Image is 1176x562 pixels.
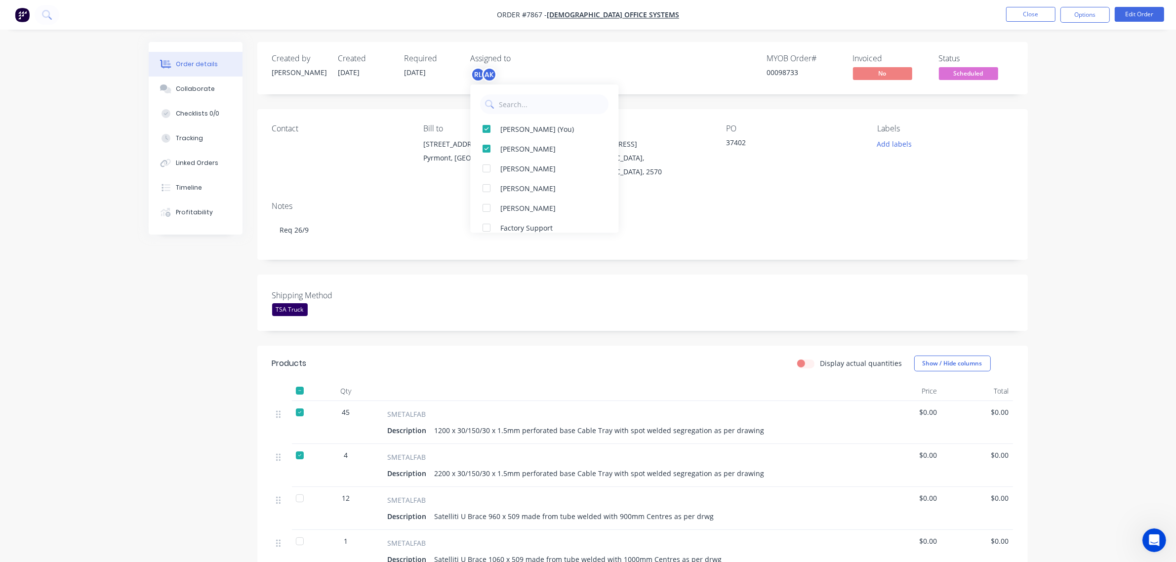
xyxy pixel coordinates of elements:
[405,54,459,63] div: Required
[939,54,1013,63] div: Status
[423,137,559,151] div: [STREET_ADDRESS]
[272,124,407,133] div: Contact
[874,493,937,503] span: $0.00
[471,159,619,178] button: [PERSON_NAME]
[8,291,162,332] div: Yes please, send it to[EMAIL_ADDRESS][DOMAIN_NAME]or[EMAIL_ADDRESS][DOMAIN_NAME]and will action t...
[853,67,912,80] span: No
[874,536,937,546] span: $0.00
[342,407,350,417] span: 45
[43,19,182,38] div: Hi [PERSON_NAME]. Just some formatting issues:
[388,466,431,481] div: Description
[272,201,1013,211] div: Notes
[872,137,917,151] button: Add labels
[36,242,190,283] div: I'll email you our current form. It doesn't need to match exactly, just close.
[342,493,350,503] span: 12
[574,137,710,179] div: [STREET_ADDRESS][GEOGRAPHIC_DATA], [GEOGRAPHIC_DATA], 2570
[501,223,600,233] div: Factory Support
[471,67,497,82] button: RLAK
[8,45,190,102] div: Ray says…
[874,450,937,460] span: $0.00
[482,67,497,82] div: AK
[149,77,243,101] button: Collaborate
[1006,7,1055,22] button: Close
[272,358,307,369] div: Products
[941,381,1013,401] div: Total
[574,151,710,179] div: [GEOGRAPHIC_DATA], [GEOGRAPHIC_DATA], 2570
[870,381,941,401] div: Price
[31,323,39,331] button: Gif picker
[8,291,190,333] div: Maricar says…
[176,109,219,118] div: Checklists 0/0
[939,67,998,82] button: Scheduled
[767,67,841,78] div: 00098733
[173,4,191,22] div: Close
[8,13,190,45] div: Ray says…
[501,163,600,174] div: [PERSON_NAME]
[272,289,396,301] label: Shipping Method
[28,5,44,21] img: Profile image for Maricar
[767,54,841,63] div: MYOB Order #
[36,13,190,44] div: Hi [PERSON_NAME]. Just some formatting issues:
[423,151,559,165] div: Pyrmont, [GEOGRAPHIC_DATA], 2009
[176,134,203,143] div: Tracking
[176,183,202,192] div: Timeline
[431,423,769,438] div: 1200 x 30/150/30 x 1.5mm perforated base Cable Tray with spot welded segregation as per drawing
[945,493,1009,503] span: $0.00
[47,323,55,331] button: Upload attachment
[176,60,218,69] div: Order details
[155,4,173,23] button: Home
[344,536,348,546] span: 1
[149,126,243,151] button: Tracking
[16,297,154,326] div: Yes please, send it to or and will action this.
[176,159,218,167] div: Linked Orders
[853,54,927,63] div: Invoiced
[169,320,185,335] button: Send a message…
[48,5,78,12] h1: Maricar
[501,144,600,154] div: [PERSON_NAME]
[471,178,619,198] button: [PERSON_NAME]
[176,84,215,93] div: Collaborate
[272,67,326,78] div: [PERSON_NAME]
[8,102,190,243] div: Ray says…
[874,407,937,417] span: $0.00
[497,10,547,20] span: Order #7867 -
[344,450,348,460] span: 4
[945,407,1009,417] span: $0.00
[388,509,431,523] div: Description
[471,139,619,159] button: [PERSON_NAME]
[48,12,68,22] p: Active
[149,52,243,77] button: Order details
[499,94,604,114] input: Search...
[63,323,71,331] button: Start recording
[1060,7,1110,23] button: Options
[149,175,243,200] button: Timeline
[176,208,213,217] div: Profitability
[43,248,182,278] div: I'll email you our current form. It doesn't need to match exactly, just close.
[15,7,30,22] img: Factory
[501,124,600,134] div: [PERSON_NAME] (You)
[317,381,376,401] div: Qty
[501,183,600,194] div: [PERSON_NAME]
[939,67,998,80] span: Scheduled
[914,356,991,371] button: Show / Hide columns
[1115,7,1164,22] button: Edit Order
[431,466,769,481] div: 2200 x 30/150/30 x 1.5mm perforated base Cable Tray with spot welded segregation as per drawing
[8,303,189,320] textarea: Message…
[501,203,600,213] div: [PERSON_NAME]
[547,10,679,20] a: [DEMOGRAPHIC_DATA] Office Systems
[338,68,360,77] span: [DATE]
[471,198,619,218] button: [PERSON_NAME]
[6,4,25,23] button: go back
[471,54,569,63] div: Assigned to
[149,151,243,175] button: Linked Orders
[149,200,243,225] button: Profitability
[423,137,559,169] div: [STREET_ADDRESS]Pyrmont, [GEOGRAPHIC_DATA], 2009
[574,124,710,133] div: Deliver to
[388,495,426,505] span: SMETALFAB
[471,218,619,238] button: Factory Support
[388,423,431,438] div: Description
[388,409,426,419] span: SMETALFAB
[423,124,559,133] div: Bill to
[149,101,243,126] button: Checklists 0/0
[471,67,486,82] div: RL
